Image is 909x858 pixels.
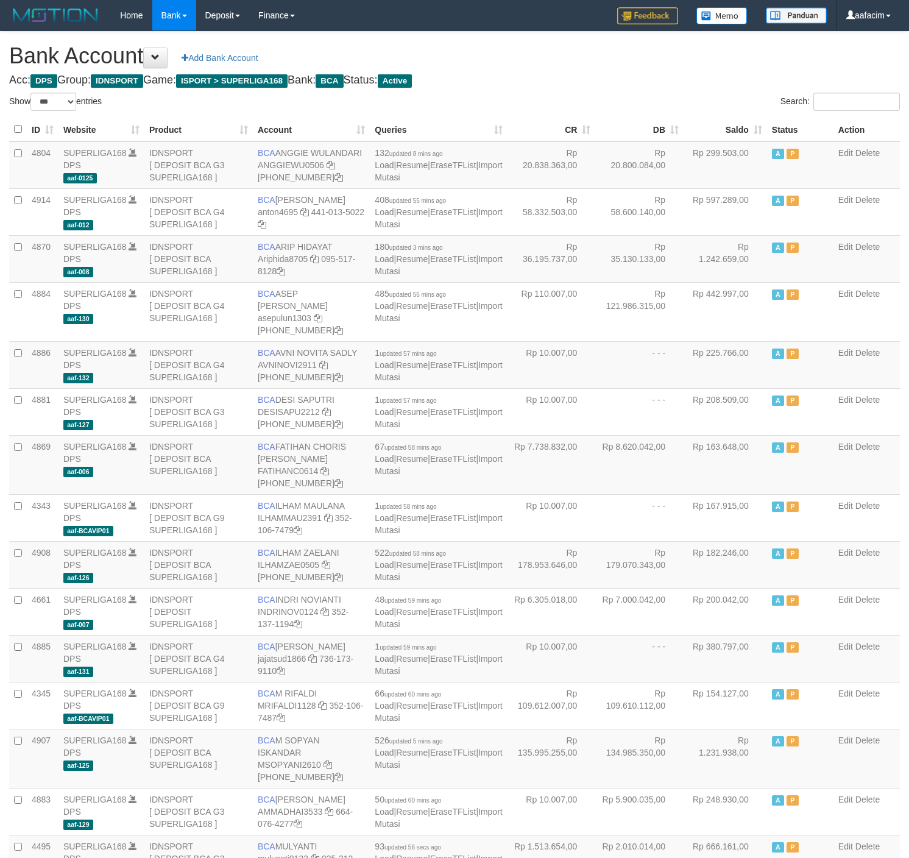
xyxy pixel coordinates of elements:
[300,207,309,217] a: Copy anton4695 to clipboard
[684,435,767,494] td: Rp 163.648,00
[258,548,275,558] span: BCA
[324,760,332,770] a: Copy MSOPYANI2610 to clipboard
[375,654,502,676] a: Import Mutasi
[63,526,113,536] span: aaf-BCAVIP01
[324,513,333,523] a: Copy ILHAMMAU2391 to clipboard
[375,701,394,711] a: Load
[253,388,370,435] td: DESI SAPUTRI [PHONE_NUMBER]
[508,188,596,235] td: Rp 58.332.503,00
[787,149,799,159] span: Paused
[63,373,93,383] span: aaf-132
[838,736,853,745] a: Edit
[430,513,476,523] a: EraseTFList
[58,341,144,388] td: DPS
[855,501,880,511] a: Delete
[334,325,343,335] a: Copy 4062281875 to clipboard
[258,360,317,370] a: AVNINOVI2911
[144,588,253,635] td: IDNSPORT [ DEPOSIT SUPERLIGA168 ]
[375,607,502,629] a: Import Mutasi
[253,494,370,541] td: ILHAM MAULANA 352-106-7479
[27,341,58,388] td: 4886
[375,395,502,429] span: | | |
[63,689,127,698] a: SUPERLIGA168
[253,118,370,141] th: Account: activate to sort column ascending
[430,407,476,417] a: EraseTFList
[838,795,853,804] a: Edit
[58,118,144,141] th: Website: activate to sort column ascending
[144,494,253,541] td: IDNSPORT [ DEPOSIT BCA G9 SUPERLIGA168 ]
[294,619,302,629] a: Copy 3521371194 to clipboard
[787,395,799,406] span: Paused
[63,467,93,477] span: aaf-006
[838,195,853,205] a: Edit
[253,435,370,494] td: FATIHAN CHORIS [PERSON_NAME] [PHONE_NUMBER]
[63,842,127,851] a: SUPERLIGA168
[396,407,428,417] a: Resume
[595,118,684,141] th: DB: activate to sort column ascending
[277,666,285,676] a: Copy 7361739110 to clipboard
[375,407,502,429] a: Import Mutasi
[855,736,880,745] a: Delete
[430,160,476,170] a: EraseTFList
[319,360,328,370] a: Copy AVNINOVI2911 to clipboard
[144,188,253,235] td: IDNSPORT [ DEPOSIT BCA G4 SUPERLIGA168 ]
[838,289,853,299] a: Edit
[508,235,596,282] td: Rp 36.195.737,00
[787,502,799,512] span: Paused
[838,395,853,405] a: Edit
[430,748,476,757] a: EraseTFList
[855,595,880,604] a: Delete
[772,196,784,206] span: Active
[58,388,144,435] td: DPS
[855,548,880,558] a: Delete
[787,349,799,359] span: Paused
[787,243,799,253] span: Paused
[253,541,370,588] td: ILHAM ZAELANI [PHONE_NUMBER]
[396,607,428,617] a: Resume
[58,141,144,189] td: DPS
[63,242,127,252] a: SUPERLIGA168
[58,188,144,235] td: DPS
[63,642,127,651] a: SUPERLIGA168
[322,407,331,417] a: Copy DESISAPU2212 to clipboard
[375,301,502,323] a: Import Mutasi
[595,341,684,388] td: - - -
[396,560,428,570] a: Resume
[508,141,596,189] td: Rp 20.838.363,00
[375,160,502,182] a: Import Mutasi
[838,148,853,158] a: Edit
[772,243,784,253] span: Active
[380,397,436,404] span: updated 57 mins ago
[9,74,900,87] h4: Acc: Group: Game: Bank: Status:
[389,291,446,298] span: updated 56 mins ago
[389,197,446,204] span: updated 55 mins ago
[855,395,880,405] a: Delete
[396,160,428,170] a: Resume
[595,388,684,435] td: - - -
[294,525,302,535] a: Copy 3521067479 to clipboard
[375,560,502,582] a: Import Mutasi
[780,93,900,111] label: Search:
[63,595,127,604] a: SUPERLIGA168
[322,560,330,570] a: Copy ILHAMZAE0505 to clipboard
[838,689,853,698] a: Edit
[144,235,253,282] td: IDNSPORT [ DEPOSIT BCA SUPERLIGA168 ]
[63,442,127,452] a: SUPERLIGA168
[375,442,502,476] span: | | |
[508,388,596,435] td: Rp 10.007,00
[258,160,324,170] a: ANGGIEWU0506
[375,748,394,757] a: Load
[58,235,144,282] td: DPS
[396,254,428,264] a: Resume
[375,701,502,723] a: Import Mutasi
[325,807,333,817] a: Copy AMMADHAI3533 to clipboard
[787,442,799,453] span: Paused
[838,548,853,558] a: Edit
[838,595,853,604] a: Edit
[772,395,784,406] span: Active
[308,654,317,664] a: Copy jajatsud1866 to clipboard
[430,360,476,370] a: EraseTFList
[63,348,127,358] a: SUPERLIGA168
[813,93,900,111] input: Search:
[258,289,275,299] span: BCA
